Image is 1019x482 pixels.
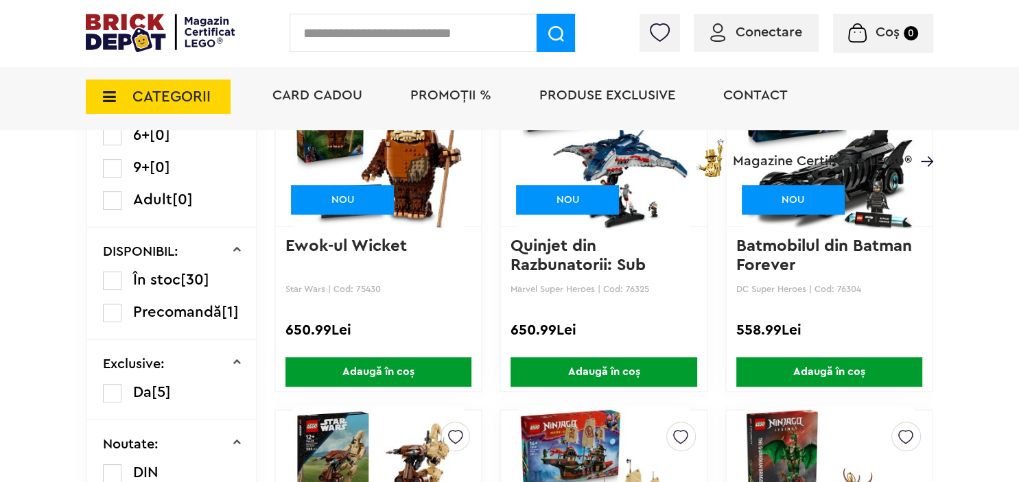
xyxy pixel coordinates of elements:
span: Da [133,385,152,400]
a: Quinjet din Razbunatorii: Sub semnul l... [511,238,651,293]
span: Magazine Certificate LEGO® [733,136,912,168]
p: Marvel Super Heroes | Cod: 76325 [511,284,696,294]
span: [1] [222,304,239,320]
p: DISPONIBIL: [103,245,178,258]
div: NOU [291,185,394,215]
a: Batmobilul din Batman Forever [736,238,917,274]
a: Adaugă în coș [276,357,481,387]
span: Adaugă în coș [736,357,922,387]
a: Contact [723,88,788,102]
small: 0 [904,26,918,40]
span: Precomandă [133,304,222,320]
div: 650.99Lei [511,322,696,339]
a: Adaugă în coș [727,357,932,387]
span: Adaugă în coș [511,357,696,387]
a: Magazine Certificate LEGO® [912,136,933,150]
span: [0] [172,192,193,207]
p: Star Wars | Cod: 75430 [285,284,471,294]
div: NOU [742,185,845,215]
div: 650.99Lei [285,322,471,339]
span: Conectare [736,25,802,39]
span: Adaugă în coș [285,357,471,387]
p: Noutate: [103,437,159,451]
p: DC Super Heroes | Cod: 76304 [736,284,922,294]
span: [5] [152,385,171,400]
a: PROMOȚII % [410,88,491,102]
span: CATEGORII [132,89,211,104]
div: 558.99Lei [736,322,922,339]
span: Adult [133,192,172,207]
a: Conectare [710,25,802,39]
a: Produse exclusive [539,88,675,102]
a: Card Cadou [272,88,362,102]
span: Coș [876,25,900,39]
span: [30] [180,272,209,287]
div: NOU [516,185,619,215]
p: Exclusive: [103,357,165,371]
a: Ewok-ul Wicket [285,238,407,254]
span: În stoc [133,272,180,287]
a: Adaugă în coș [501,357,706,387]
